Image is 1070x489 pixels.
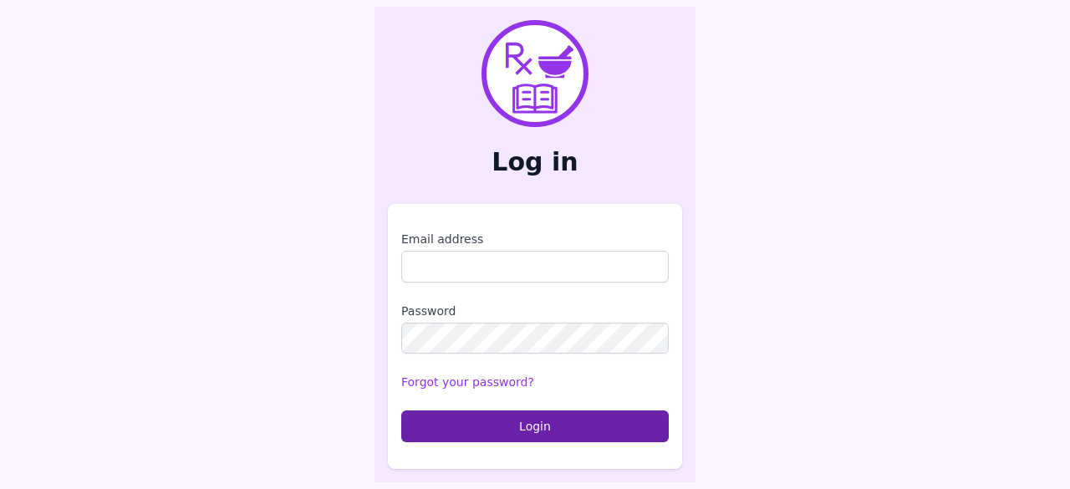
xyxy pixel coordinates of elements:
h2: Log in [388,147,682,177]
a: Forgot your password? [401,375,534,389]
label: Password [401,303,669,319]
label: Email address [401,231,669,247]
button: Login [401,410,669,442]
img: PharmXellence Logo [481,20,588,127]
